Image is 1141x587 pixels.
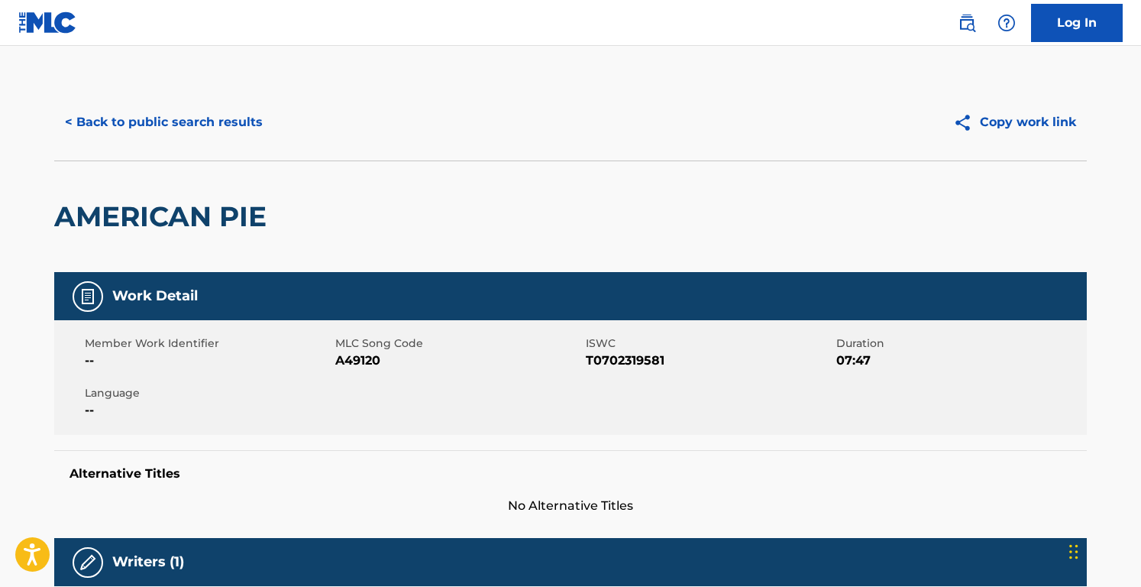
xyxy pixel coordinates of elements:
[1031,4,1123,42] a: Log In
[586,336,832,352] span: ISWC
[85,401,331,420] span: --
[586,352,832,370] span: T0702319581
[54,199,274,234] h2: AMERICAN PIE
[997,14,1016,32] img: help
[85,352,331,370] span: --
[18,11,77,34] img: MLC Logo
[1069,529,1078,575] div: Drag
[335,336,582,352] span: MLC Song Code
[112,553,184,571] h5: Writers (1)
[953,113,980,132] img: Copy work link
[85,336,331,352] span: Member Work Identifier
[952,8,982,38] a: Public Search
[79,553,97,572] img: Writers
[836,352,1083,370] span: 07:47
[79,287,97,306] img: Work Detail
[54,103,273,141] button: < Back to public search results
[335,352,582,370] span: A49120
[69,466,1072,482] h5: Alternative Titles
[112,287,198,305] h5: Work Detail
[942,103,1087,141] button: Copy work link
[85,385,331,401] span: Language
[54,497,1087,515] span: No Alternative Titles
[1065,514,1141,587] iframe: Chat Widget
[836,336,1083,352] span: Duration
[958,14,976,32] img: search
[991,8,1022,38] div: Help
